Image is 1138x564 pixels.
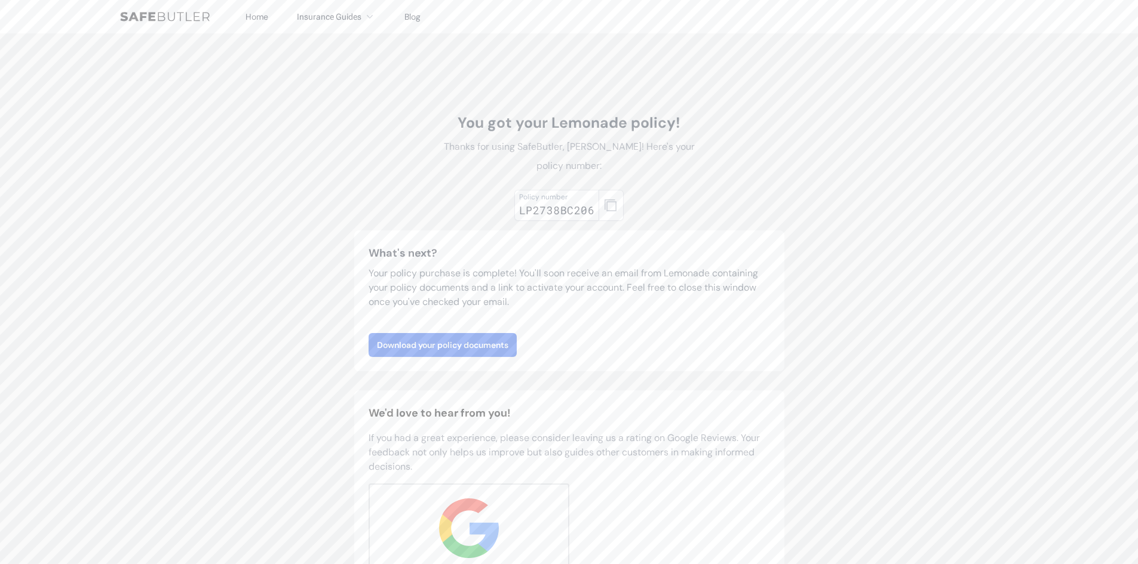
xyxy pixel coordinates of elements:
div: LP2738BC206 [519,202,594,218]
a: Blog [404,11,421,22]
p: Thanks for using SafeButler, [PERSON_NAME]! Here's your policy number: [435,137,703,175]
a: Home [246,11,268,22]
div: Policy number [519,192,594,202]
h1: You got your Lemonade policy! [435,113,703,132]
p: If you had a great experience, please consider leaving us a rating on Google Reviews. Your feedba... [369,431,770,474]
img: google.svg [439,498,499,558]
p: Your policy purchase is complete! You'll soon receive an email from Lemonade containing your poli... [369,266,770,309]
img: SafeButler Text Logo [120,12,210,21]
a: Download your policy documents [369,333,517,357]
h3: What's next? [369,245,770,261]
h2: We'd love to hear from you! [369,405,770,421]
button: Insurance Guides [297,10,376,24]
